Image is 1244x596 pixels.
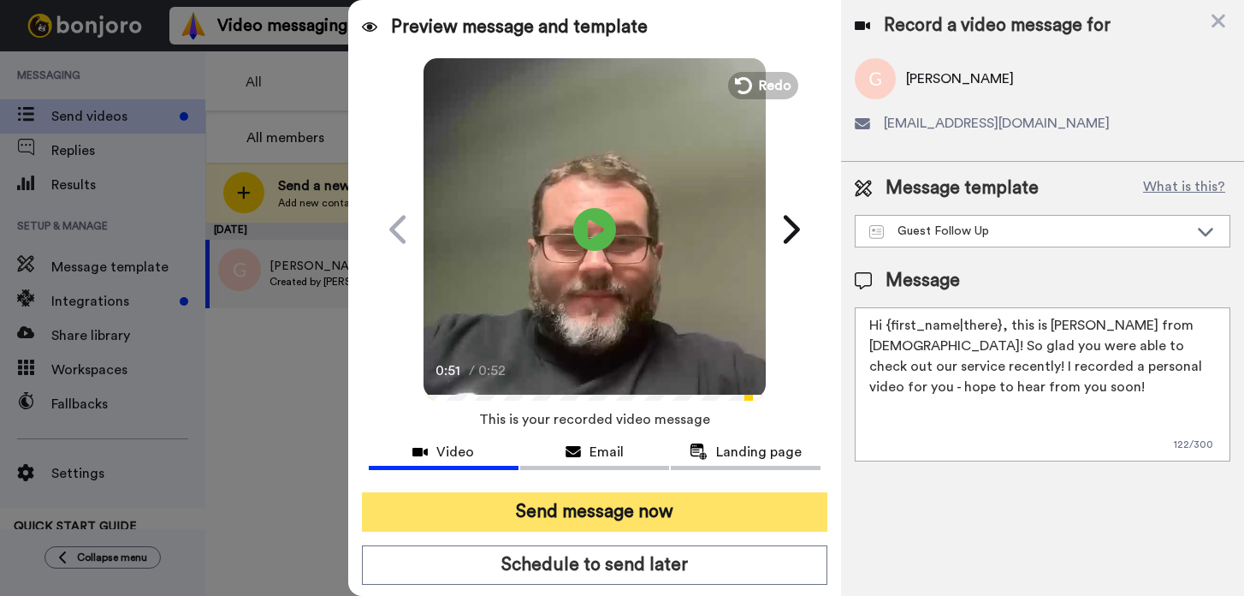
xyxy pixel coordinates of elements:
span: [EMAIL_ADDRESS][DOMAIN_NAME] [884,113,1110,134]
div: Guest Follow Up [869,223,1188,240]
span: 0:52 [478,361,508,381]
span: This is your recorded video message [479,401,710,438]
img: Message-temps.svg [869,225,884,239]
span: Landing page [716,442,802,462]
textarea: Hi {first_name|there}, this is [PERSON_NAME] from [DEMOGRAPHIC_DATA]! So glad you were able to ch... [855,307,1230,462]
button: What is this? [1138,176,1230,201]
span: Message template [886,176,1039,201]
span: Video [436,442,474,462]
button: Schedule to send later [362,545,827,585]
button: Send message now [362,492,827,532]
span: Email [589,442,624,462]
span: Message [886,268,960,294]
span: / [469,361,475,381]
span: 0:51 [435,361,465,381]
